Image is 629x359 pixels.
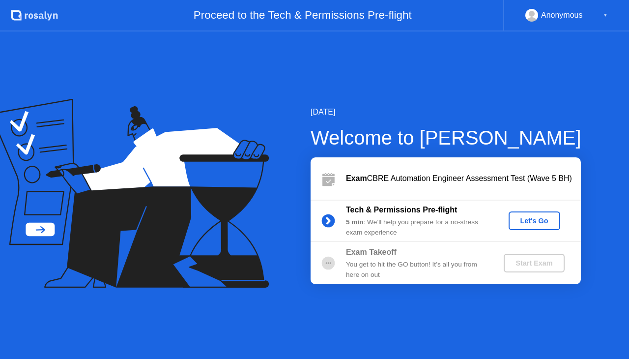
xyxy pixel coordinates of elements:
[346,174,367,182] b: Exam
[513,217,556,225] div: Let's Go
[346,218,364,226] b: 5 min
[541,9,583,22] div: Anonymous
[311,106,581,118] div: [DATE]
[346,173,581,184] div: CBRE Automation Engineer Assessment Test (Wave 5 BH)
[509,211,560,230] button: Let's Go
[603,9,608,22] div: ▼
[346,248,397,256] b: Exam Takeoff
[508,259,560,267] div: Start Exam
[346,217,487,238] div: : We’ll help you prepare for a no-stress exam experience
[346,260,487,280] div: You get to hit the GO button! It’s all you from here on out
[504,254,564,272] button: Start Exam
[346,206,457,214] b: Tech & Permissions Pre-flight
[311,123,581,152] div: Welcome to [PERSON_NAME]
